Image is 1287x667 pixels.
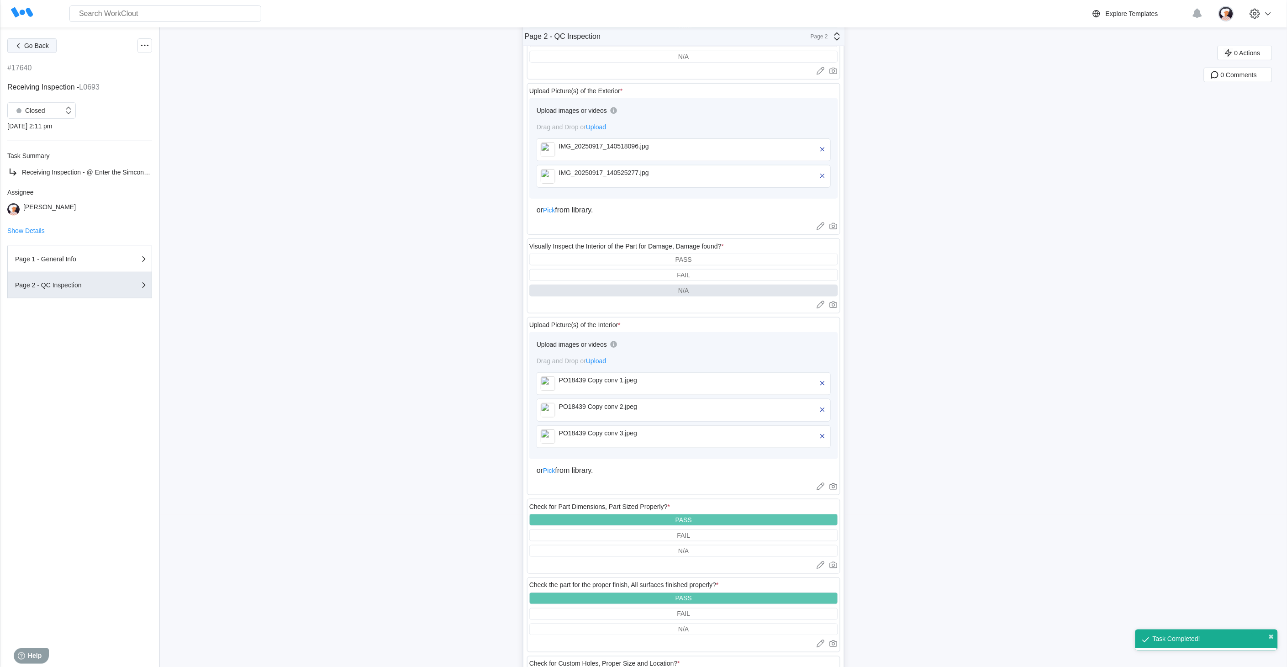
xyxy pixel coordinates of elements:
[559,143,664,150] div: IMG_20250917_140518096.jpg
[537,206,831,214] div: or from library.
[537,341,607,348] div: Upload images or videos
[7,38,57,53] button: Go Back
[1221,72,1257,78] span: 0 Comments
[529,503,670,510] div: Check for Part Dimensions, Part Sized Properly?
[541,143,555,157] img: 0a48914b-edd8-4e20-82ec-b24f978dd8ae
[543,206,555,214] span: Pick
[7,167,152,178] a: Receiving Inspection - @ Enter the Simcona Part Number (CAD# etc.)
[805,33,828,40] div: Page 2
[675,516,692,524] div: PASS
[22,169,221,176] span: Receiving Inspection - @ Enter the Simcona Part Number (CAD# etc.)
[559,403,664,410] div: PO18439 Copy conv 2.jpeg
[677,271,691,279] div: FAIL
[529,243,724,250] div: Visually Inspect the Interior of the Part for Damage, Damage found?
[7,64,32,72] div: #17640
[7,189,152,196] div: Assignee
[69,5,261,22] input: Search WorkClout
[541,169,555,184] img: cd80a006-ca12-45e5-a102-0eb04cb6d039
[678,287,689,294] div: N/A
[586,357,606,365] span: Upload
[1218,6,1234,21] img: user-4.png
[15,256,106,262] div: Page 1 - General Info
[1153,635,1200,642] div: Task Completed!
[1204,68,1272,82] button: 0 Comments
[675,256,692,263] div: PASS
[537,107,607,114] div: Upload images or videos
[541,403,555,418] img: fb665971-0a59-43d6-b01d-d2d8ee029219
[12,104,45,117] div: Closed
[529,321,621,328] div: Upload Picture(s) of the Interior
[7,246,152,272] button: Page 1 - General Info
[7,228,45,234] button: Show Details
[537,357,607,365] span: Drag and Drop or
[7,272,152,298] button: Page 2 - QC Inspection
[678,626,689,633] div: N/A
[525,32,601,41] div: Page 2 - QC Inspection
[1269,633,1274,641] button: close
[1106,10,1158,17] div: Explore Templates
[559,429,664,437] div: PO18439 Copy conv 3.jpeg
[678,53,689,60] div: N/A
[678,547,689,555] div: N/A
[541,376,555,391] img: 8932ce92-d02e-41d1-85c8-e19df32da526
[675,595,692,602] div: PASS
[24,42,49,49] span: Go Back
[559,169,664,176] div: IMG_20250917_140525277.jpg
[7,122,152,130] div: [DATE] 2:11 pm
[1218,46,1272,60] button: 0 Actions
[586,123,606,131] span: Upload
[541,429,555,444] img: f9b01842-3c2f-4907-92a1-f6c37c4cf10c
[559,376,664,384] div: PO18439 Copy conv 1.jpeg
[677,532,691,539] div: FAIL
[1234,50,1261,56] span: 0 Actions
[1091,8,1187,19] a: Explore Templates
[529,87,623,95] div: Upload Picture(s) of the Exterior
[79,83,100,91] mark: L0693
[537,123,607,131] span: Drag and Drop or
[7,152,152,159] div: Task Summary
[529,582,719,589] div: Check the part for the proper finish, All surfaces finished properly?
[537,466,831,475] div: or from library.
[7,203,20,216] img: user-4.png
[677,610,691,618] div: FAIL
[7,83,79,91] span: Receiving Inspection -
[15,282,106,288] div: Page 2 - QC Inspection
[543,467,555,474] span: Pick
[23,203,76,216] div: [PERSON_NAME]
